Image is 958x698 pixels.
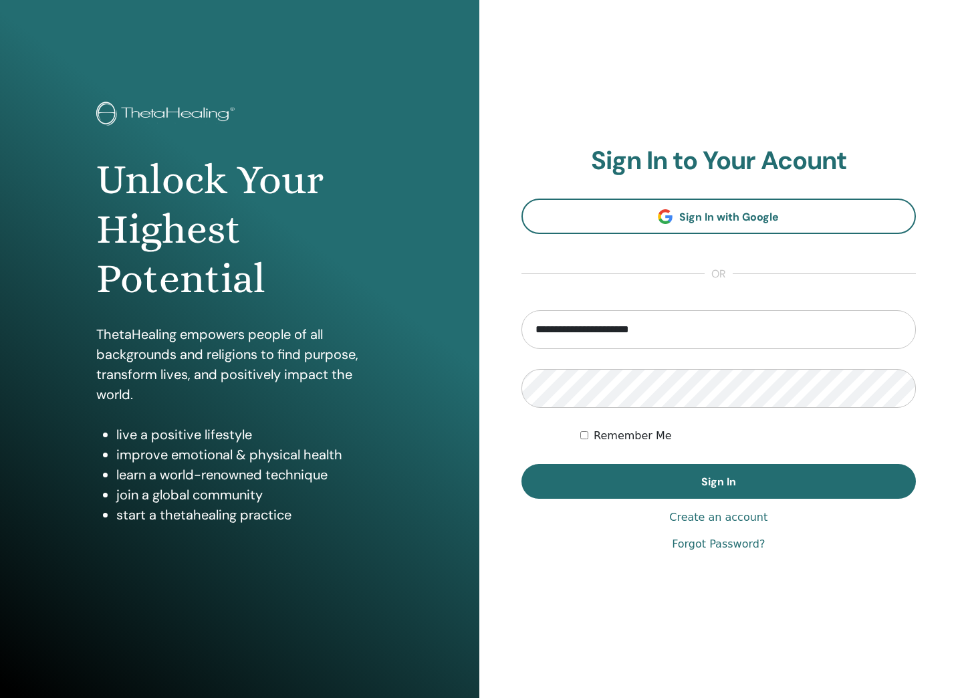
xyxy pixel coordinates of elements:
[669,509,767,526] a: Create an account
[96,155,382,304] h1: Unlock Your Highest Potential
[116,505,382,525] li: start a thetahealing practice
[701,475,736,489] span: Sign In
[116,445,382,465] li: improve emotional & physical health
[116,465,382,485] li: learn a world-renowned technique
[580,428,916,444] div: Keep me authenticated indefinitely or until I manually logout
[96,324,382,404] p: ThetaHealing empowers people of all backgrounds and religions to find purpose, transform lives, a...
[679,210,779,224] span: Sign In with Google
[705,266,733,282] span: or
[521,464,917,499] button: Sign In
[116,425,382,445] li: live a positive lifestyle
[672,536,765,552] a: Forgot Password?
[521,199,917,234] a: Sign In with Google
[594,428,672,444] label: Remember Me
[116,485,382,505] li: join a global community
[521,146,917,177] h2: Sign In to Your Acount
